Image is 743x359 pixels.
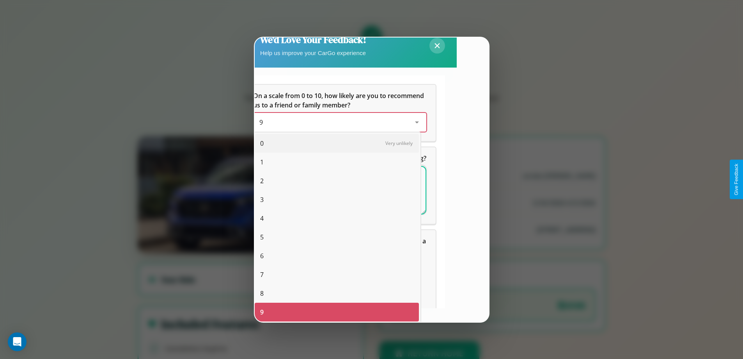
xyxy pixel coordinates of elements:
[8,332,27,351] div: Open Intercom Messenger
[260,214,264,223] span: 4
[260,48,366,58] p: Help us improve your CarGo experience
[255,228,419,246] div: 5
[253,91,426,109] span: On a scale from 0 to 10, how likely are you to recommend us to a friend or family member?
[253,113,426,132] div: On a scale from 0 to 10, how likely are you to recommend us to a friend or family member?
[255,321,419,340] div: 10
[253,154,426,163] span: What can we do to make your experience more satisfying?
[255,209,419,228] div: 4
[260,251,264,261] span: 6
[255,265,419,284] div: 7
[253,91,426,110] h5: On a scale from 0 to 10, how likely are you to recommend us to a friend or family member?
[255,171,419,190] div: 2
[253,237,427,255] span: Which of the following features do you value the most in a vehicle?
[255,134,419,153] div: 0
[260,270,264,279] span: 7
[260,33,366,46] h2: We'd Love Your Feedback!
[260,176,264,186] span: 2
[255,190,419,209] div: 3
[734,164,739,195] div: Give Feedback
[255,284,419,303] div: 8
[260,139,264,148] span: 0
[255,246,419,265] div: 6
[259,118,263,127] span: 9
[244,85,436,141] div: On a scale from 0 to 10, how likely are you to recommend us to a friend or family member?
[255,303,419,321] div: 9
[385,140,413,146] span: Very unlikely
[260,157,264,167] span: 1
[255,153,419,171] div: 1
[260,307,264,317] span: 9
[260,195,264,204] span: 3
[260,289,264,298] span: 8
[260,232,264,242] span: 5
